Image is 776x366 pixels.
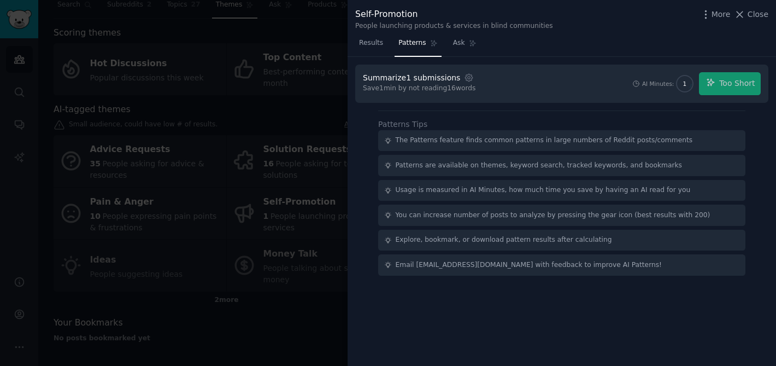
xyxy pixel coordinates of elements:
[712,9,731,20] span: More
[734,9,768,20] button: Close
[748,9,768,20] span: Close
[396,260,662,270] div: Email [EMAIL_ADDRESS][DOMAIN_NAME] with feedback to improve AI Patterns!
[359,38,383,48] span: Results
[398,38,426,48] span: Patterns
[396,235,612,245] div: Explore, bookmark, or download pattern results after calculating
[683,80,687,88] span: 1
[396,136,693,146] div: The Patterns feature finds common patterns in large numbers of Reddit posts/comments
[449,34,480,57] a: Ask
[378,120,427,129] label: Patterns Tips
[396,185,691,195] div: Usage is measured in AI Minutes, how much time you save by having an AI read for you
[453,38,465,48] span: Ask
[355,21,553,31] div: People launching products & services in blind communities
[642,80,674,88] div: AI Minutes:
[363,72,460,84] div: Summarize 1 submissions
[355,34,387,57] a: Results
[700,9,731,20] button: More
[355,8,553,21] div: Self-Promotion
[396,161,682,171] div: Patterns are available on themes, keyword search, tracked keywords, and bookmarks
[395,34,441,57] a: Patterns
[363,84,475,94] div: Save 1 min by not reading 16 words
[396,211,710,220] div: You can increase number of posts to analyze by pressing the gear icon (best results with 200)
